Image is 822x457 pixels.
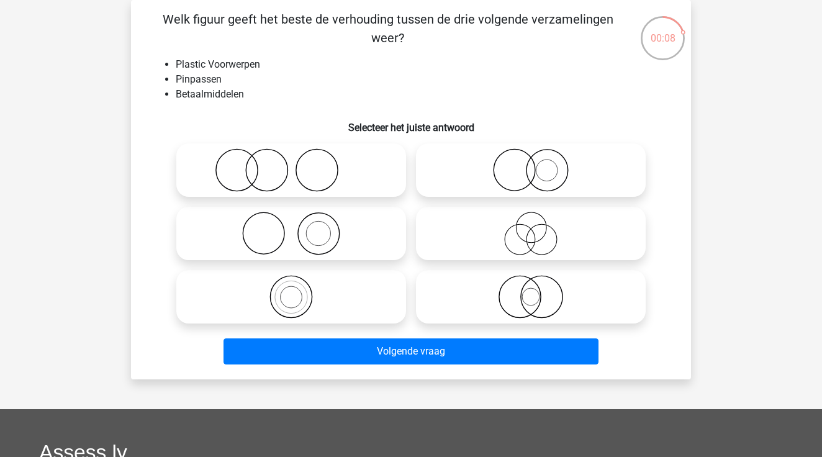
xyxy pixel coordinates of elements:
[151,10,625,47] p: Welk figuur geeft het beste de verhouding tussen de drie volgende verzamelingen weer?
[639,15,686,46] div: 00:08
[224,338,599,364] button: Volgende vraag
[176,87,671,102] li: Betaalmiddelen
[151,112,671,133] h6: Selecteer het juiste antwoord
[176,57,671,72] li: Plastic Voorwerpen
[176,72,671,87] li: Pinpassen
